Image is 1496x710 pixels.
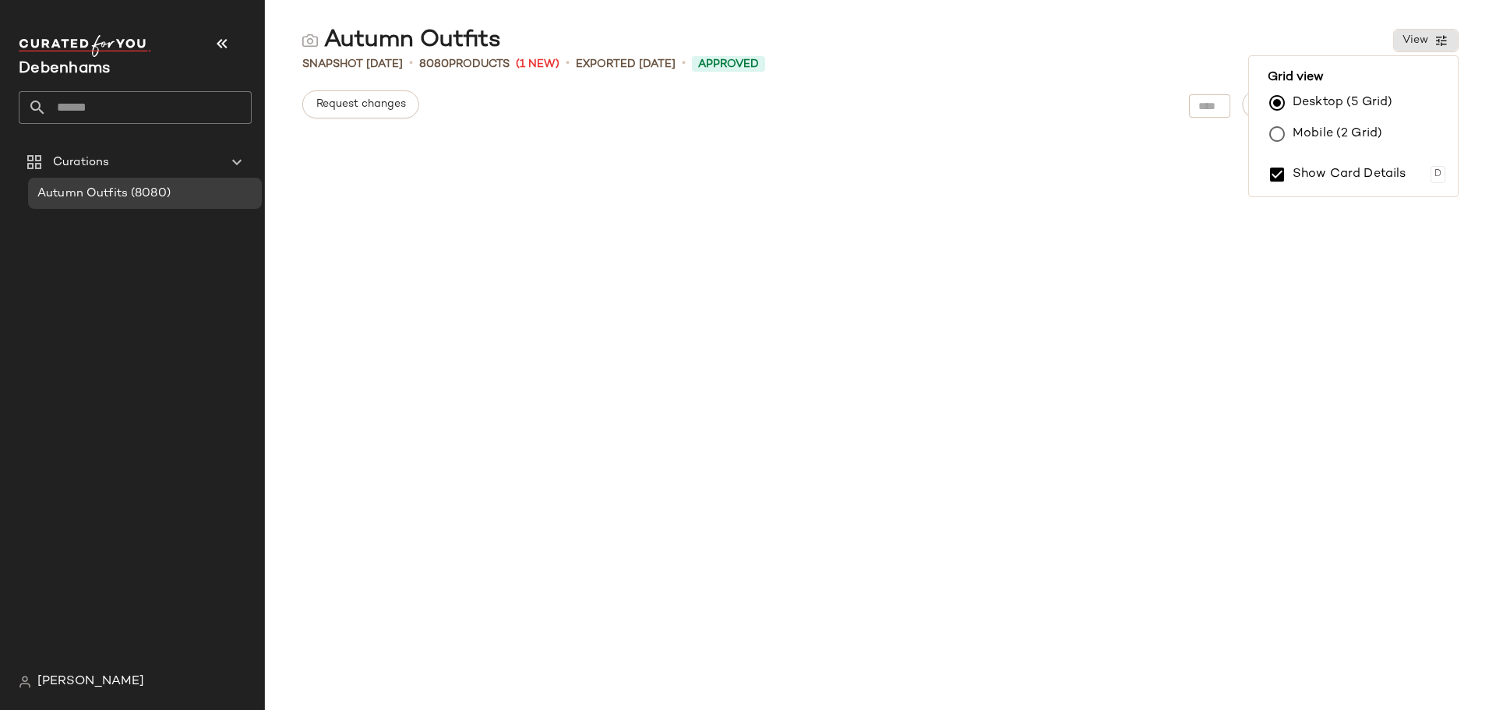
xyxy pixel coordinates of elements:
[316,98,406,111] span: Request changes
[19,676,31,688] img: svg%3e
[1261,69,1445,87] span: Grid view
[419,56,510,72] div: Products
[302,33,318,48] img: svg%3e
[1293,153,1406,196] label: Show Card Details
[128,185,171,203] span: (8080)
[19,61,110,77] span: Current Company Name
[419,58,449,70] span: 8080
[302,25,501,56] div: Autumn Outfits
[302,56,403,72] span: Snapshot [DATE]
[1393,29,1459,52] button: View
[1293,87,1392,118] label: Desktop (5 Grid)
[19,35,151,57] img: cfy_white_logo.C9jOOHJF.svg
[37,185,128,203] span: Autumn Outfits
[37,673,144,691] span: [PERSON_NAME]
[566,55,570,73] span: •
[682,55,686,73] span: •
[302,90,419,118] button: Request changes
[1243,90,1340,118] button: Metadata
[1431,166,1445,183] div: D
[698,56,759,72] span: Approved
[1293,118,1382,150] label: Mobile (2 Grid)
[576,56,676,72] p: Exported [DATE]
[409,55,413,73] span: •
[53,154,109,171] span: Curations
[516,56,559,72] span: (1 New)
[1402,34,1428,47] span: View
